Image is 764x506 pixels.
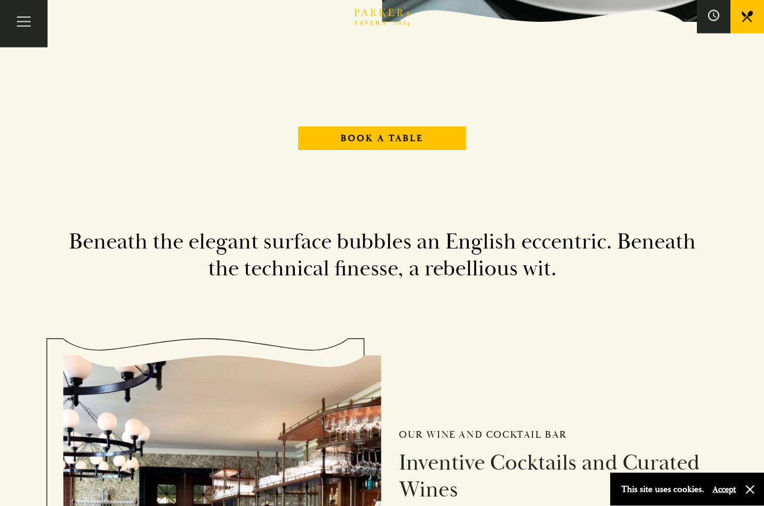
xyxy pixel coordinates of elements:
h2: Our Wine and Cocktail Bar [399,429,701,442]
button: Accept [713,484,736,495]
a: Book A Table [298,127,466,151]
button: Close and accept [744,484,756,495]
h2: Beneath the elegant surface bubbles an English eccentric. Beneath the technical finesse, a rebell... [63,229,701,283]
p: This site uses cookies. [621,481,704,498]
h2: Inventive Cocktails and Curated Wines [399,450,701,504]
